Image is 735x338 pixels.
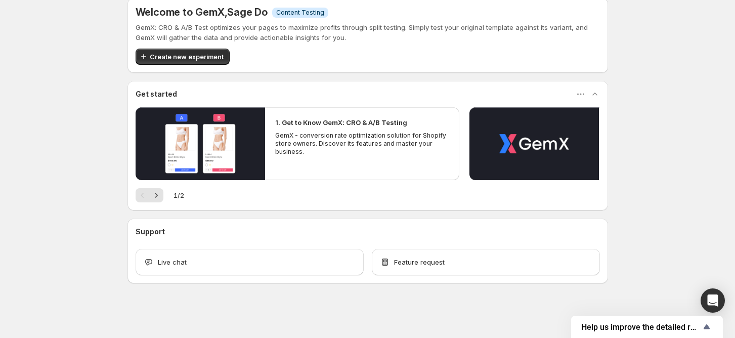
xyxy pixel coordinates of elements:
[581,321,713,333] button: Show survey - Help us improve the detailed report for A/B campaigns
[581,322,701,332] span: Help us improve the detailed report for A/B campaigns
[701,288,725,313] div: Open Intercom Messenger
[136,188,163,202] nav: Pagination
[469,107,599,180] button: Play video
[275,117,407,128] h2: 1. Get to Know GemX: CRO & A/B Testing
[149,188,163,202] button: Next
[275,132,449,156] p: GemX - conversion rate optimization solution for Shopify store owners. Discover its features and ...
[136,107,265,180] button: Play video
[136,6,268,18] h5: Welcome to GemX
[174,190,184,200] span: 1 / 2
[276,9,324,17] span: Content Testing
[136,49,230,65] button: Create new experiment
[136,89,177,99] h3: Get started
[158,257,187,267] span: Live chat
[225,6,268,18] span: , Sage Do
[150,52,224,62] span: Create new experiment
[136,227,165,237] h3: Support
[394,257,445,267] span: Feature request
[136,22,600,43] p: GemX: CRO & A/B Test optimizes your pages to maximize profits through split testing. Simply test ...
